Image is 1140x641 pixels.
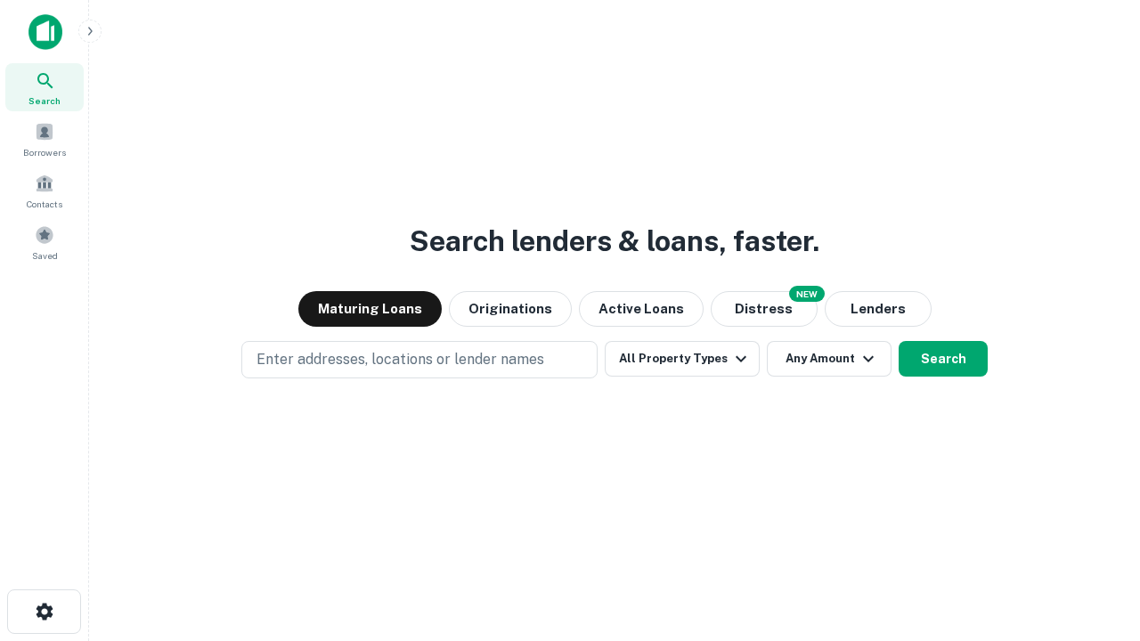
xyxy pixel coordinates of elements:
[449,291,572,327] button: Originations
[23,145,66,159] span: Borrowers
[711,291,818,327] button: Search distressed loans with lien and other non-mortgage details.
[5,218,84,266] a: Saved
[256,349,544,370] p: Enter addresses, locations or lender names
[789,286,825,302] div: NEW
[32,248,58,263] span: Saved
[899,341,988,377] button: Search
[28,14,62,50] img: capitalize-icon.png
[28,93,61,108] span: Search
[605,341,760,377] button: All Property Types
[767,341,892,377] button: Any Amount
[5,166,84,215] a: Contacts
[825,291,932,327] button: Lenders
[298,291,442,327] button: Maturing Loans
[410,220,819,263] h3: Search lenders & loans, faster.
[579,291,704,327] button: Active Loans
[27,197,62,211] span: Contacts
[241,341,598,378] button: Enter addresses, locations or lender names
[5,115,84,163] a: Borrowers
[5,63,84,111] a: Search
[1051,499,1140,584] iframe: Chat Widget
